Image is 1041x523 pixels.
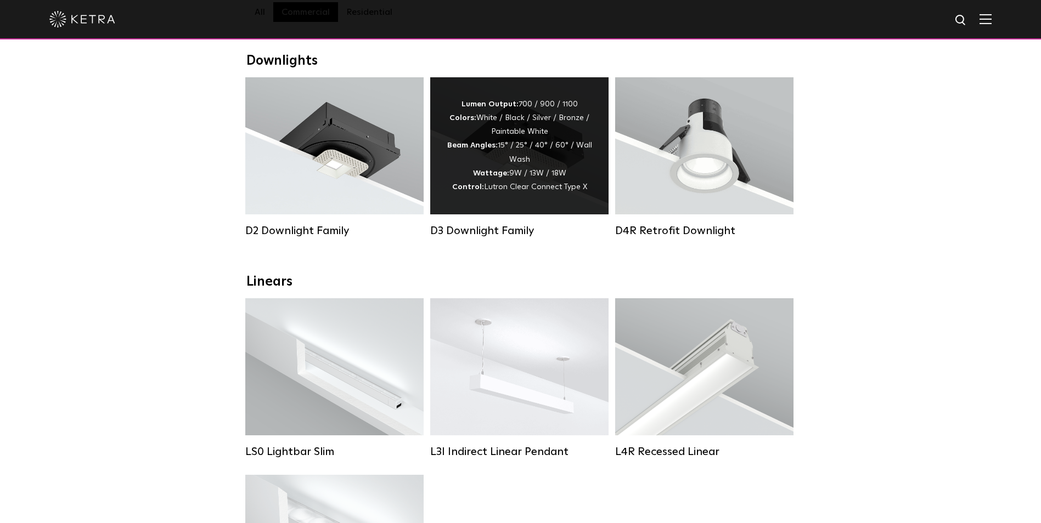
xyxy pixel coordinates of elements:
[430,224,609,237] div: D3 Downlight Family
[484,183,587,191] span: Lutron Clear Connect Type X
[430,77,609,237] a: D3 Downlight Family Lumen Output:700 / 900 / 1100Colors:White / Black / Silver / Bronze / Paintab...
[430,445,609,458] div: L3I Indirect Linear Pendant
[246,53,795,69] div: Downlights
[447,141,498,149] strong: Beam Angles:
[245,298,424,458] a: LS0 Lightbar Slim Lumen Output:200 / 350Colors:White / BlackControl:X96 Controller
[615,224,794,237] div: D4R Retrofit Downlight
[980,14,992,24] img: Hamburger%20Nav.svg
[245,224,424,237] div: D2 Downlight Family
[449,114,476,122] strong: Colors:
[245,77,424,237] a: D2 Downlight Family Lumen Output:1200Colors:White / Black / Gloss Black / Silver / Bronze / Silve...
[473,169,509,177] strong: Wattage:
[615,298,794,458] a: L4R Recessed Linear Lumen Output:400 / 600 / 800 / 1000Colors:White / BlackControl:Lutron Clear C...
[447,98,592,194] div: 700 / 900 / 1100 White / Black / Silver / Bronze / Paintable White 15° / 25° / 40° / 60° / Wall W...
[615,445,794,458] div: L4R Recessed Linear
[615,77,794,237] a: D4R Retrofit Downlight Lumen Output:800Colors:White / BlackBeam Angles:15° / 25° / 40° / 60°Watta...
[246,274,795,290] div: Linears
[49,11,115,27] img: ketra-logo-2019-white
[452,183,484,191] strong: Control:
[430,298,609,458] a: L3I Indirect Linear Pendant Lumen Output:400 / 600 / 800 / 1000Housing Colors:White / BlackContro...
[954,14,968,27] img: search icon
[245,445,424,458] div: LS0 Lightbar Slim
[462,100,519,108] strong: Lumen Output:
